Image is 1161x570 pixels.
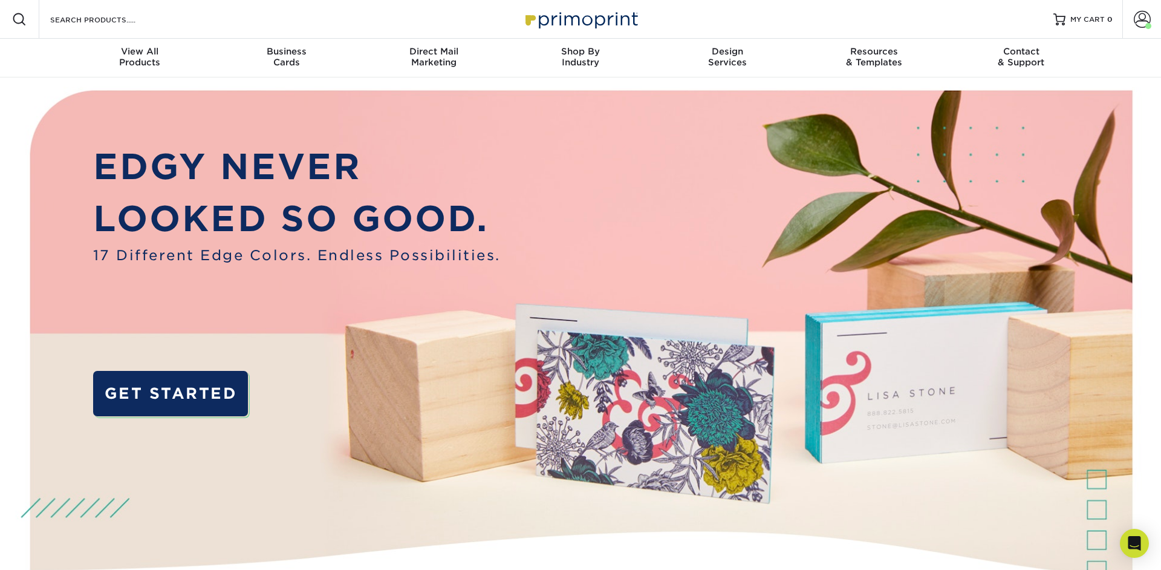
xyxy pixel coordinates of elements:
input: SEARCH PRODUCTS..... [49,12,167,27]
span: Shop By [507,46,654,57]
a: GET STARTED [93,371,249,417]
span: Direct Mail [360,46,507,57]
span: 17 Different Edge Colors. Endless Possibilities. [93,245,501,266]
span: Contact [948,46,1094,57]
div: & Support [948,46,1094,68]
a: Shop ByIndustry [507,39,654,77]
span: Resources [801,46,948,57]
div: Products [67,46,213,68]
a: Contact& Support [948,39,1094,77]
div: Open Intercom Messenger [1120,529,1149,558]
img: Primoprint [520,6,641,32]
p: LOOKED SO GOOD. [93,193,501,245]
span: View All [67,46,213,57]
div: Services [654,46,801,68]
a: Direct MailMarketing [360,39,507,77]
div: & Templates [801,46,948,68]
span: Business [213,46,360,57]
div: Industry [507,46,654,68]
div: Marketing [360,46,507,68]
div: Cards [213,46,360,68]
span: 0 [1107,15,1113,24]
p: EDGY NEVER [93,141,501,193]
iframe: Google Customer Reviews [3,533,103,566]
a: BusinessCards [213,39,360,77]
span: Design [654,46,801,57]
span: MY CART [1070,15,1105,25]
a: View AllProducts [67,39,213,77]
a: DesignServices [654,39,801,77]
a: Resources& Templates [801,39,948,77]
